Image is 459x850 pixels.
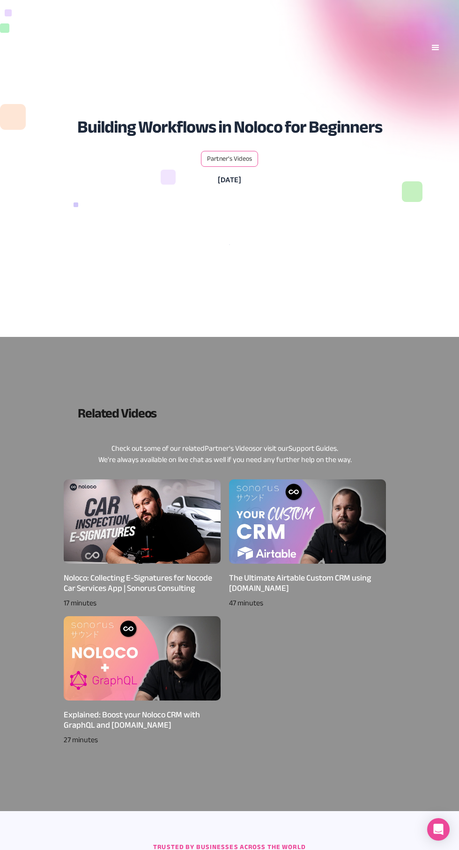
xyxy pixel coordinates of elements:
a: Partner's Videos [207,155,252,163]
div: menu [422,34,450,62]
p: Check out some of our related or visit our . We're always available on live chat as well if you n... [59,443,391,465]
div: 27 minutes [64,734,221,746]
div: Explained: Boost your Noloco CRM with GraphQL and [DOMAIN_NAME] [64,710,221,731]
div: Noloco: Collecting E-Signatures for Nocode Car Services App | Sonorus Consulting [64,573,221,594]
a: Explained: Boost your Noloco CRM with GraphQL and [DOMAIN_NAME]27 minutes [64,616,221,746]
div: Open Intercom Messenger [427,818,450,841]
div: The Ultimate Airtable Custom CRM using [DOMAIN_NAME] [229,573,386,594]
a: Noloco: Collecting E-Signatures for Nocode Car Services App | Sonorus Consulting17 minutes [64,479,221,609]
p: Unlock the power of automation in your no-code application development with Noloco! See how you c... [59,273,400,318]
div: 17 minutes [64,597,221,609]
h1: Building Workflows in Noloco for Beginners [54,113,406,142]
a: home [9,41,66,55]
a: The Ultimate Airtable Custom CRM using [DOMAIN_NAME]47 minutes [229,479,386,609]
h6: [DATE] [218,174,241,186]
a: Support Guides [289,441,337,455]
h2: Related Videos [78,393,391,433]
a: Partner's Videos [205,441,256,455]
div: 47 minutes [229,597,386,609]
